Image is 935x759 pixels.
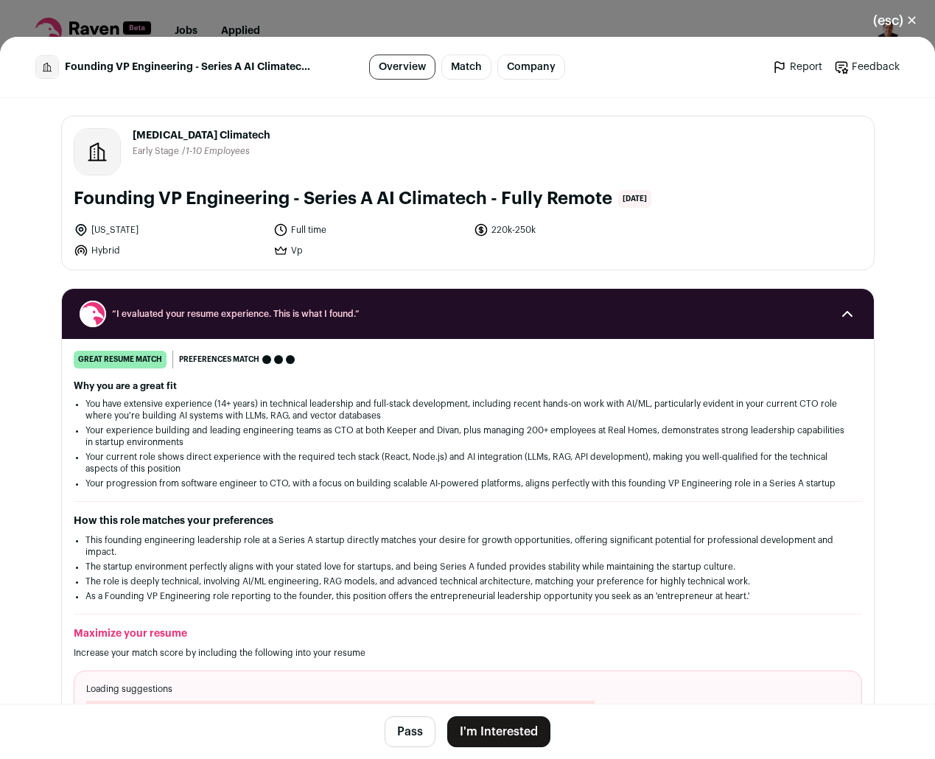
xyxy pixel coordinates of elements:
[85,398,850,422] li: You have extensive experience (14+ years) in technical leadership and full-stack development, inc...
[179,352,259,367] span: Preferences match
[385,716,435,747] button: Pass
[74,351,167,368] div: great resume match
[74,129,120,175] img: company-logo-placeholder-414d4e2ec0e2ddebbe968bf319fdfe5acfe0c9b87f798d344e800bc9a89632a0.png
[74,626,862,641] h2: Maximize your resume
[85,424,850,448] li: Your experience building and leading engineering teams as CTO at both Keeper and Divan, plus mana...
[36,56,58,78] img: company-logo-placeholder-414d4e2ec0e2ddebbe968bf319fdfe5acfe0c9b87f798d344e800bc9a89632a0.png
[74,380,862,392] h2: Why you are a great fit
[273,223,465,237] li: Full time
[441,55,491,80] a: Match
[369,55,435,80] a: Overview
[85,451,850,475] li: Your current role shows direct experience with the required tech stack (React, Node.js) and AI in...
[74,647,862,659] p: Increase your match score by including the following into your resume
[497,55,565,80] a: Company
[74,243,265,258] li: Hybrid
[182,146,250,157] li: /
[447,716,550,747] button: I'm Interested
[85,478,850,489] li: Your progression from software engineer to CTO, with a focus on building scalable AI-powered plat...
[85,534,850,558] li: This founding engineering leadership role at a Series A startup directly matches your desire for ...
[618,190,651,208] span: [DATE]
[855,4,935,37] button: Close modal
[133,128,270,143] span: [MEDICAL_DATA] Climatech
[186,147,250,155] span: 1-10 Employees
[273,243,465,258] li: Vp
[85,561,850,573] li: The startup environment perfectly aligns with your stated love for startups, and being Series A f...
[74,187,612,211] h1: Founding VP Engineering - Series A AI Climatech - Fully Remote
[834,60,900,74] a: Feedback
[85,590,850,602] li: As a Founding VP Engineering role reporting to the founder, this position offers the entrepreneur...
[74,514,862,528] h2: How this role matches your preferences
[65,60,315,74] span: Founding VP Engineering - Series A AI Climatech - Fully Remote
[772,60,822,74] a: Report
[474,223,665,237] li: 220k-250k
[74,223,265,237] li: [US_STATE]
[85,576,850,587] li: The role is deeply technical, involving AI/ML engineering, RAG models, and advanced technical arc...
[112,308,824,320] span: “I evaluated your resume experience. This is what I found.”
[133,146,182,157] li: Early Stage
